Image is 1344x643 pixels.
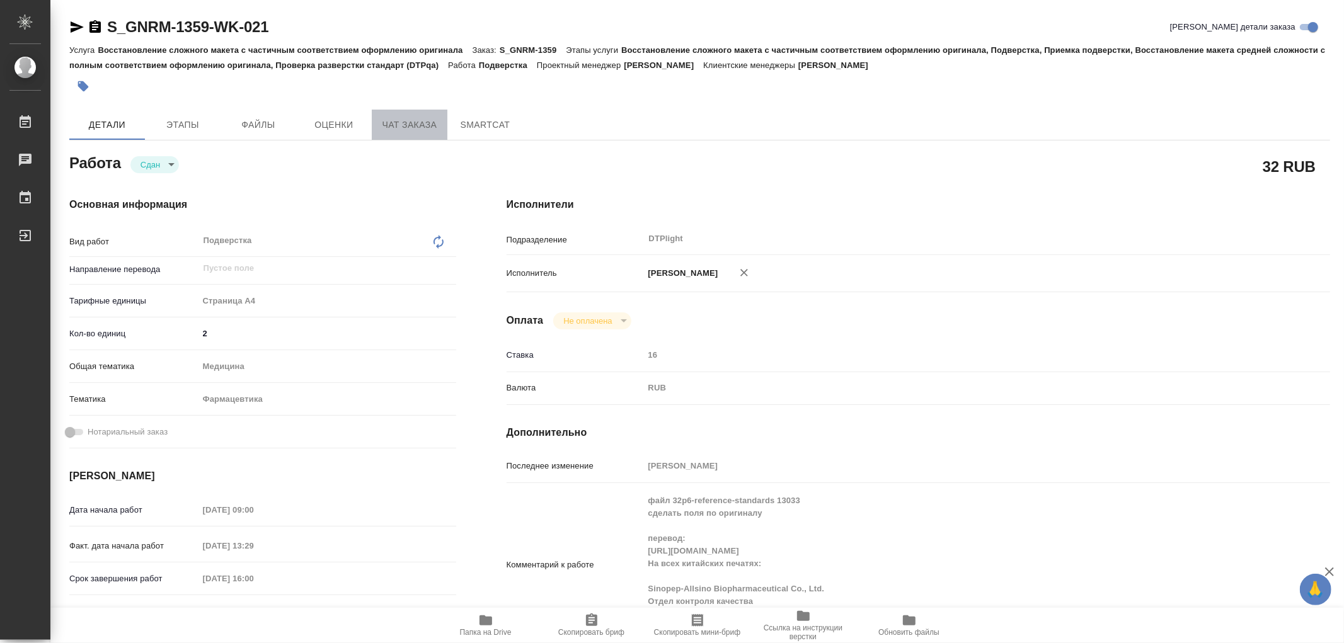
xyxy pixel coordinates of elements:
[703,60,798,70] p: Клиентские менеджеры
[198,290,456,312] div: Страница А4
[69,236,198,248] p: Вид работ
[198,356,456,377] div: Медицина
[558,628,624,637] span: Скопировать бриф
[1263,156,1316,177] h2: 32 RUB
[798,60,878,70] p: [PERSON_NAME]
[1300,574,1331,605] button: 🙏
[69,504,198,516] p: Дата начала работ
[758,623,849,641] span: Ссылка на инструкции верстки
[198,537,309,555] input: Пустое поле
[198,389,456,410] div: Фармацевтика
[539,608,645,643] button: Скопировать бриф
[730,259,758,287] button: Удалить исполнителя
[644,377,1261,399] div: RUB
[507,460,644,472] p: Последнее изменение
[500,45,566,55] p: S_GNRM-1359
[88,426,168,438] span: Нотариальный заказ
[69,327,198,340] p: Кол-во единиц
[507,349,644,361] p: Ставка
[537,60,624,70] p: Проектный менеджер
[644,457,1261,475] input: Пустое поле
[654,628,740,637] span: Скопировать мини-бриф
[1305,576,1326,603] span: 🙏
[644,490,1261,637] textarea: файл 32p6-reference-standards 13033 сделать поля по оригиналу перевод: [URL][DOMAIN_NAME] На всех...
[98,45,472,55] p: Восстановление сложного макета с частичным соответствием оформлению оригинала
[644,267,718,280] p: [PERSON_NAME]
[507,313,544,328] h4: Оплата
[69,295,198,307] p: Тарифные единицы
[473,45,500,55] p: Заказ:
[69,393,198,406] p: Тематика
[69,72,97,100] button: Добавить тэг
[624,60,703,70] p: [PERSON_NAME]
[69,540,198,552] p: Факт. дата начала работ
[69,151,121,173] h2: Работа
[856,608,962,643] button: Обновить файлы
[750,608,856,643] button: Ссылка на инструкции верстки
[69,197,456,212] h4: Основная информация
[878,628,939,637] span: Обновить файлы
[304,117,364,133] span: Оценки
[379,117,440,133] span: Чат заказа
[77,117,137,133] span: Детали
[507,197,1330,212] h4: Исполнители
[433,608,539,643] button: Папка на Drive
[507,382,644,394] p: Валюта
[88,20,103,35] button: Скопировать ссылку
[553,312,631,329] div: Сдан
[479,60,537,70] p: Подверстка
[460,628,512,637] span: Папка на Drive
[69,45,98,55] p: Услуга
[130,156,179,173] div: Сдан
[152,117,213,133] span: Этапы
[644,346,1261,364] input: Пустое поле
[69,45,1325,70] p: Восстановление сложного макета с частичным соответствием оформлению оригинала, Подверстка, Приемк...
[507,559,644,571] p: Комментарий к работе
[107,18,268,35] a: S_GNRM-1359-WK-021
[69,263,198,276] p: Направление перевода
[69,360,198,373] p: Общая тематика
[198,569,309,588] input: Пустое поле
[507,267,644,280] p: Исполнитель
[198,501,309,519] input: Пустое поле
[455,117,515,133] span: SmartCat
[507,234,644,246] p: Подразделение
[566,45,621,55] p: Этапы услуги
[645,608,750,643] button: Скопировать мини-бриф
[448,60,479,70] p: Работа
[69,572,198,585] p: Срок завершения работ
[69,469,456,484] h4: [PERSON_NAME]
[228,117,289,133] span: Файлы
[69,20,84,35] button: Скопировать ссылку для ЯМессенджера
[202,261,427,276] input: Пустое поле
[560,316,616,326] button: Не оплачена
[507,425,1330,440] h4: Дополнительно
[198,324,456,343] input: ✎ Введи что-нибудь
[1170,21,1295,33] span: [PERSON_NAME] детали заказа
[137,159,164,170] button: Сдан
